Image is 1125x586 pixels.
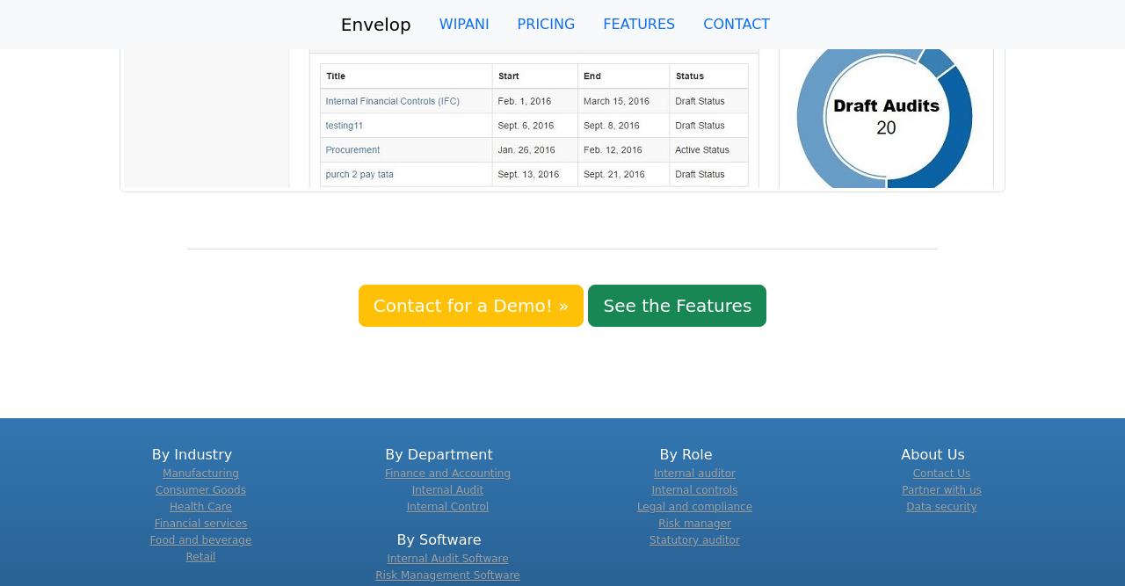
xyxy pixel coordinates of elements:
[504,7,590,42] a: PRICING
[573,445,799,549] div: By Role
[387,553,508,565] a: Internal Audit Software
[385,467,511,480] a: Finance and Accounting
[906,501,976,513] a: Data security
[375,569,519,582] a: Risk Management Software
[407,501,489,513] a: Internal Control
[326,530,552,584] div: By Software
[156,484,246,496] a: Consumer Goods
[186,551,216,563] a: Retail
[412,484,484,496] a: Internal Audit
[913,467,971,480] a: Contact Us
[637,501,752,513] a: Legal and compliance
[425,7,504,42] a: WIPANI
[170,501,232,513] a: Health Care
[79,445,305,566] div: By Industry
[588,285,766,327] a: See the Features
[155,517,248,530] a: Financial services
[326,445,552,516] div: By Department
[820,445,1046,516] div: About Us
[359,285,584,327] a: Contact for a Demo! »
[341,7,411,42] a: Envelop
[650,534,740,546] a: Statutory auditor
[652,484,738,496] a: Internal controls
[654,467,736,480] a: Internal auditor
[589,7,689,42] a: FEATURES
[689,7,784,42] a: CONTACT
[658,517,731,530] a: Risk manager
[163,467,239,480] a: Manufacturing
[150,534,252,546] a: Food and beverage
[902,484,982,496] a: Partner with us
